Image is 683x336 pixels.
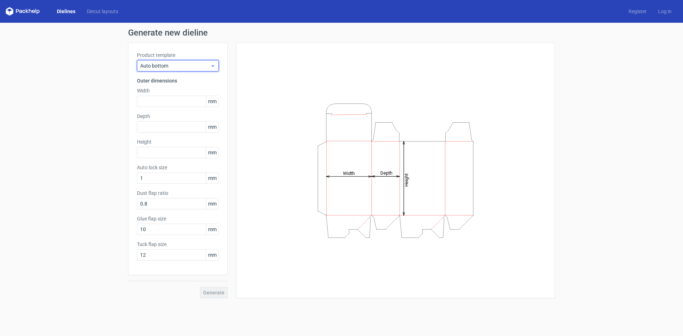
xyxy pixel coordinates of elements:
[343,170,355,176] tspan: Width
[137,164,219,171] label: Auto lock size
[137,215,219,222] label: Glue flap size
[51,8,81,15] a: Dielines
[137,241,219,248] label: Tuck flap size
[137,138,219,145] label: Height
[137,190,219,197] label: Dust flap ratio
[380,170,392,176] tspan: Depth
[404,173,409,186] tspan: Height
[206,173,218,183] span: mm
[652,8,677,15] a: Log in
[206,250,218,260] span: mm
[128,28,555,37] h1: Generate new dieline
[137,87,219,94] label: Width
[137,52,219,59] label: Product template
[623,8,652,15] a: Register
[206,147,218,158] span: mm
[81,8,124,15] a: Diecut layouts
[140,62,210,69] span: Auto bottom
[206,122,218,132] span: mm
[206,224,218,235] span: mm
[137,77,219,84] h3: Outer dimensions
[137,113,219,120] label: Depth
[206,96,218,107] span: mm
[206,198,218,209] span: mm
